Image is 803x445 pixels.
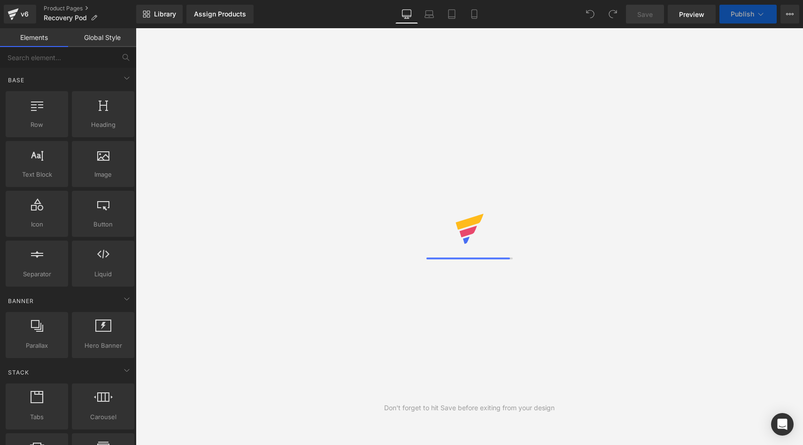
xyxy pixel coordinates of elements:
a: Desktop [395,5,418,23]
a: Preview [668,5,716,23]
span: Tabs [8,412,65,422]
span: Text Block [8,170,65,180]
a: Product Pages [44,5,136,12]
span: Save [637,9,653,19]
div: Assign Products [194,10,246,18]
button: Undo [581,5,600,23]
button: More [780,5,799,23]
a: Tablet [440,5,463,23]
span: Stack [7,368,30,377]
span: Image [75,170,131,180]
span: Hero Banner [75,341,131,351]
div: Open Intercom Messenger [771,413,794,436]
span: Base [7,76,25,85]
span: Icon [8,219,65,229]
span: Publish [731,10,754,18]
span: Carousel [75,412,131,422]
span: Button [75,219,131,229]
div: v6 [19,8,31,20]
span: Banner [7,297,35,305]
a: v6 [4,5,36,23]
a: Mobile [463,5,486,23]
a: Laptop [418,5,440,23]
button: Publish [719,5,777,23]
span: Library [154,10,176,18]
a: New Library [136,5,183,23]
span: Parallax [8,341,65,351]
div: Don't forget to hit Save before exiting from your design [384,403,555,413]
span: Recovery Pod [44,14,87,22]
span: Liquid [75,269,131,279]
span: Preview [679,9,704,19]
button: Redo [603,5,622,23]
span: Heading [75,120,131,130]
span: Separator [8,269,65,279]
span: Row [8,120,65,130]
a: Global Style [68,28,136,47]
